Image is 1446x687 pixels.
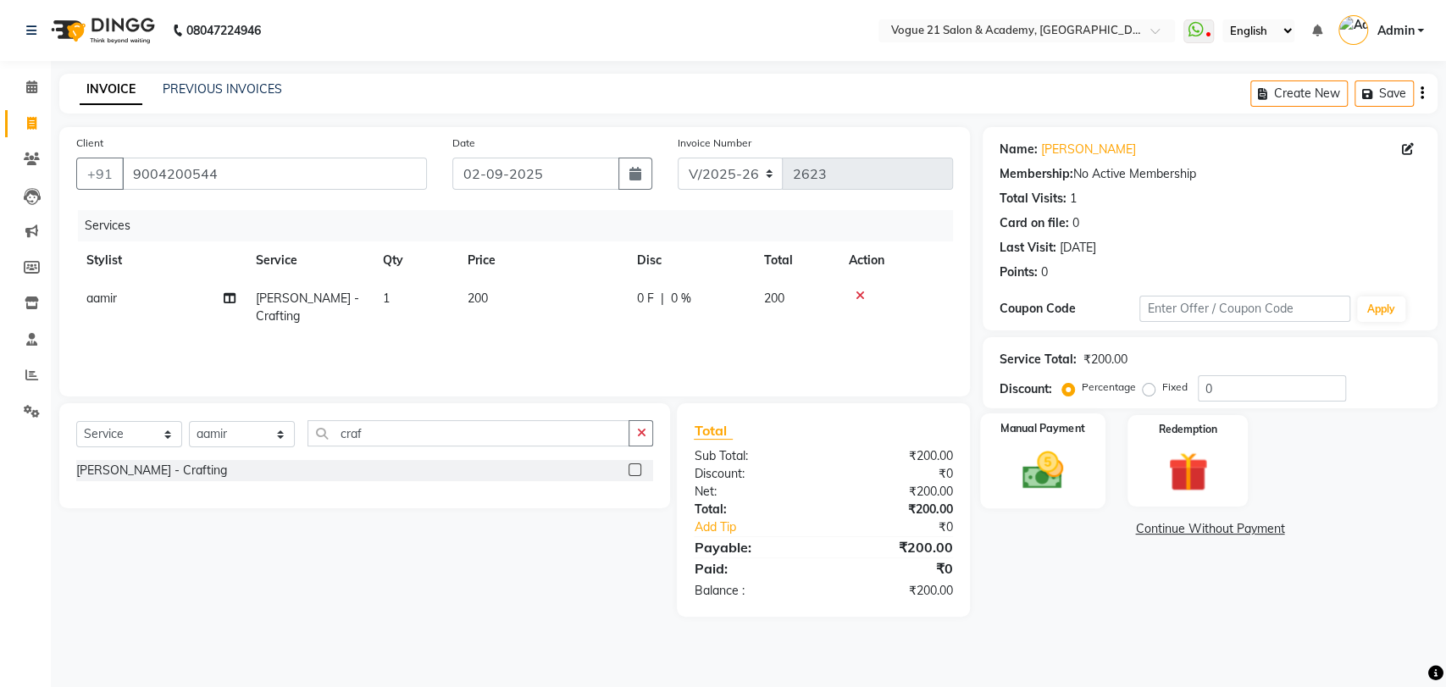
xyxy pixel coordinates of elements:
label: Client [76,136,103,151]
div: Name: [1000,141,1038,158]
label: Fixed [1162,380,1188,395]
span: 1 [383,291,390,306]
input: Search or Scan [307,420,629,446]
label: Percentage [1082,380,1136,395]
div: Service Total: [1000,351,1077,368]
div: [PERSON_NAME] - Crafting [76,462,227,479]
div: ₹200.00 [823,447,966,465]
span: aamir [86,291,117,306]
a: INVOICE [80,75,142,105]
img: _cash.svg [1009,446,1076,494]
div: [DATE] [1060,239,1096,257]
th: Service [246,241,373,280]
span: 200 [764,291,784,306]
label: Date [452,136,475,151]
div: 0 [1072,214,1079,232]
div: Total Visits: [1000,190,1066,208]
input: Enter Offer / Coupon Code [1139,296,1350,322]
div: Discount: [1000,380,1052,398]
div: Net: [681,483,823,501]
div: Services [78,210,966,241]
div: ₹0 [823,558,966,579]
label: Invoice Number [678,136,751,151]
div: Membership: [1000,165,1073,183]
img: _gift.svg [1155,447,1220,496]
img: Admin [1338,15,1368,45]
div: Payable: [681,537,823,557]
span: 0 % [671,290,691,307]
div: 1 [1070,190,1077,208]
span: Admin [1377,22,1414,40]
div: Card on file: [1000,214,1069,232]
div: 0 [1041,263,1048,281]
th: Price [457,241,627,280]
button: Save [1355,80,1414,107]
div: ₹200.00 [823,483,966,501]
label: Redemption [1159,422,1217,437]
div: Coupon Code [1000,300,1140,318]
div: Sub Total: [681,447,823,465]
th: Stylist [76,241,246,280]
b: 08047224946 [186,7,261,54]
img: logo [43,7,159,54]
label: Manual Payment [1000,420,1085,436]
span: | [661,290,664,307]
th: Action [839,241,953,280]
div: Balance : [681,582,823,600]
button: +91 [76,158,124,190]
div: ₹0 [847,518,966,536]
div: Total: [681,501,823,518]
input: Search by Name/Mobile/Email/Code [122,158,427,190]
div: Last Visit: [1000,239,1056,257]
div: Discount: [681,465,823,483]
button: Apply [1357,296,1405,322]
span: 0 F [637,290,654,307]
div: ₹200.00 [1083,351,1127,368]
div: Points: [1000,263,1038,281]
div: ₹200.00 [823,582,966,600]
th: Qty [373,241,457,280]
span: 200 [468,291,488,306]
span: Total [694,422,733,440]
button: Create New [1250,80,1348,107]
div: ₹200.00 [823,537,966,557]
div: No Active Membership [1000,165,1421,183]
th: Total [754,241,839,280]
th: Disc [627,241,754,280]
span: [PERSON_NAME] - Crafting [256,291,359,324]
a: Continue Without Payment [986,520,1434,538]
a: Add Tip [681,518,847,536]
div: ₹0 [823,465,966,483]
a: PREVIOUS INVOICES [163,81,282,97]
div: Paid: [681,558,823,579]
div: ₹200.00 [823,501,966,518]
a: [PERSON_NAME] [1041,141,1136,158]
